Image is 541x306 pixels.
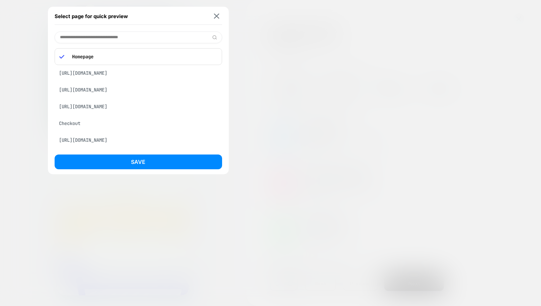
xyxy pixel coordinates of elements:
[212,35,217,40] img: edit
[69,54,217,60] p: Homepage
[55,13,128,19] span: Select page for quick preview
[214,14,219,19] img: close
[59,54,64,59] img: blue checkmark
[55,134,222,146] div: [URL][DOMAIN_NAME]
[55,100,222,113] div: [URL][DOMAIN_NAME]
[55,67,222,79] div: [URL][DOMAIN_NAME]
[55,155,222,169] button: Save
[55,83,222,96] div: [URL][DOMAIN_NAME]
[55,117,222,130] div: Checkout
